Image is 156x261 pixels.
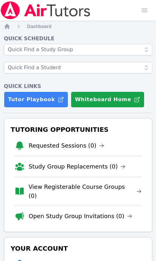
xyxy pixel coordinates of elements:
h4: Quick Schedule [4,35,152,43]
a: Study Group Replacements (0) [29,162,125,171]
a: Tutor Playbook [4,92,68,108]
a: View Registerable Course Groups (0) [29,182,142,200]
a: Requested Sessions (0) [29,141,104,150]
span: Dashboard [27,24,51,29]
input: Quick Find a Study Group [4,44,152,55]
h3: Your Account [9,243,147,254]
h3: Tutoring Opportunities [9,124,147,135]
a: Open Study Group Invitations (0) [29,212,132,221]
a: Dashboard [27,23,51,30]
button: Whiteboard Home [71,92,144,108]
nav: Breadcrumb [4,23,152,30]
input: Quick Find a Student [4,62,152,73]
h4: Quick Links [4,82,152,90]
